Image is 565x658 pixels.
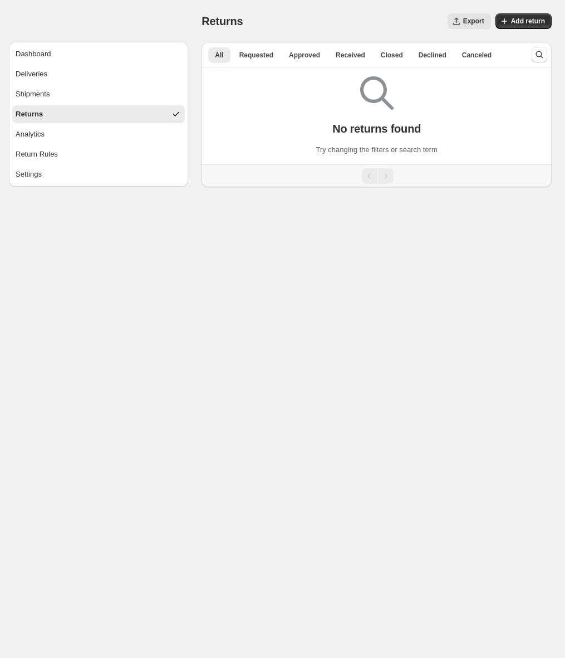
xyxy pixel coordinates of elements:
div: Analytics [16,129,45,140]
button: Returns [12,105,185,123]
span: Add return [511,17,545,26]
div: Shipments [16,89,50,100]
div: Return Rules [16,149,58,160]
button: Deliveries [12,65,185,83]
span: Received [336,51,365,60]
button: Settings [12,165,185,183]
nav: Pagination [202,164,552,187]
button: Return Rules [12,145,185,163]
span: Canceled [462,51,492,60]
span: Returns [202,15,243,27]
img: Empty search results [360,76,394,110]
div: Returns [16,109,43,120]
span: Declined [419,51,446,60]
p: No returns found [332,122,421,135]
button: Shipments [12,85,185,103]
span: Requested [239,51,273,60]
div: Deliveries [16,69,47,80]
span: Export [463,17,484,26]
div: Dashboard [16,48,51,60]
button: Dashboard [12,45,185,63]
p: Try changing the filters or search term [316,144,437,155]
span: All [215,51,223,60]
button: Export [448,13,491,29]
button: Analytics [12,125,185,143]
button: Add return [495,13,552,29]
span: Closed [381,51,403,60]
span: Approved [289,51,320,60]
button: Search and filter results [532,47,547,62]
div: Settings [16,169,42,180]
